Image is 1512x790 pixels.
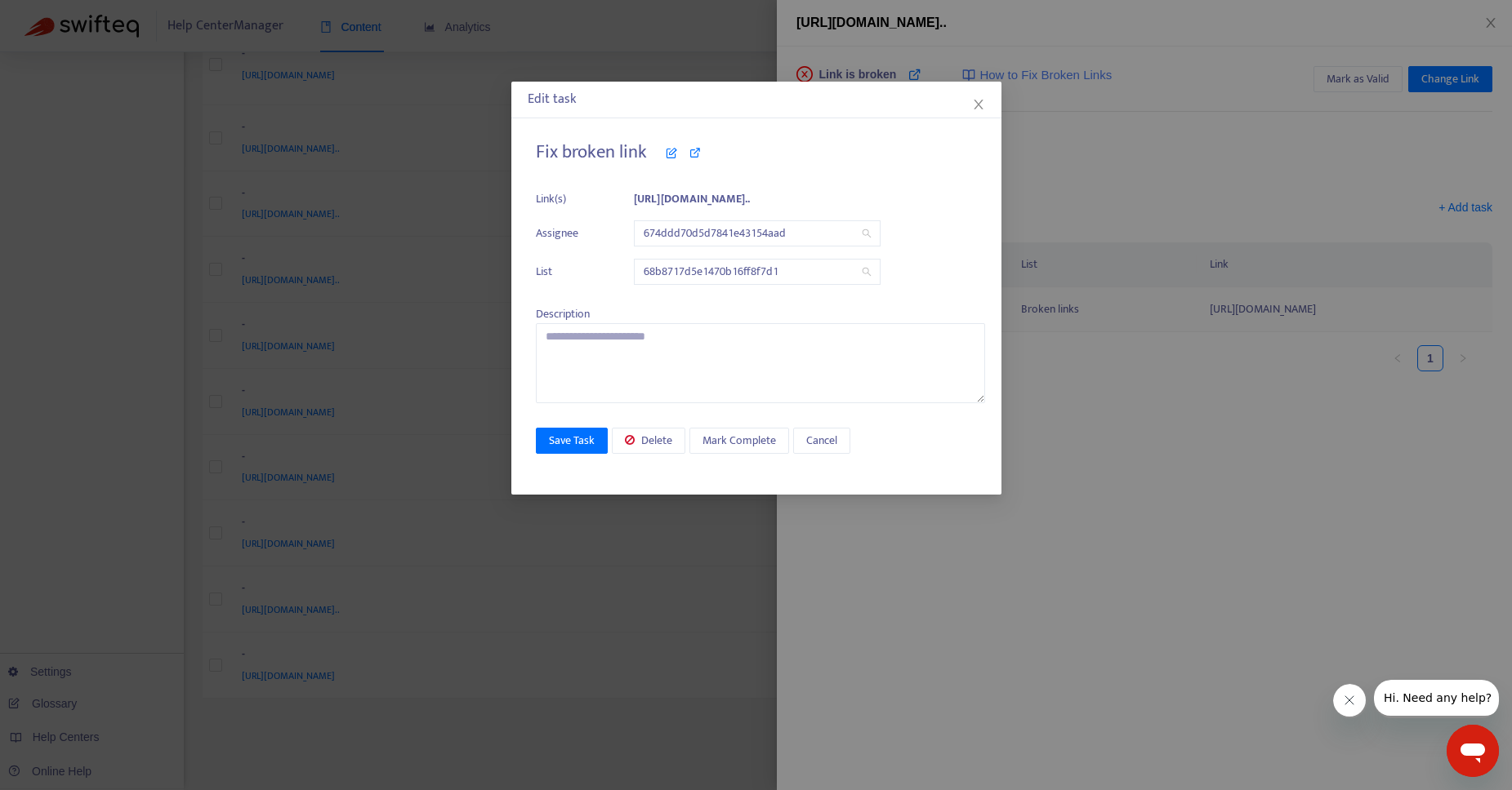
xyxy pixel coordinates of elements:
[536,224,593,242] span: Assignee
[644,260,871,284] span: 68b8717d5e1470b16ff8f7d1
[536,263,593,281] span: List
[862,229,872,238] span: search
[536,304,590,323] span: Description
[644,221,871,246] span: 674ddd70d5d7841e43154aad
[549,432,595,450] span: Save Task
[689,428,788,454] button: Mark Complete
[1333,684,1368,719] iframe: Close message
[972,98,985,111] span: close
[862,267,872,277] span: search
[536,141,985,163] h4: Fix broken link
[528,90,985,109] div: Edit task
[805,432,836,450] span: Cancel
[702,432,775,450] span: Mark Complete
[536,190,593,208] span: Link(s)
[970,95,988,113] button: Close
[792,428,850,454] button: Cancel
[1447,725,1499,777] iframe: Button to launch messaging window
[640,432,671,450] span: Delete
[612,428,685,454] button: Delete
[1374,680,1499,718] iframe: Message from company
[536,428,608,454] button: Save Task
[634,189,750,208] b: [URL][DOMAIN_NAME]..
